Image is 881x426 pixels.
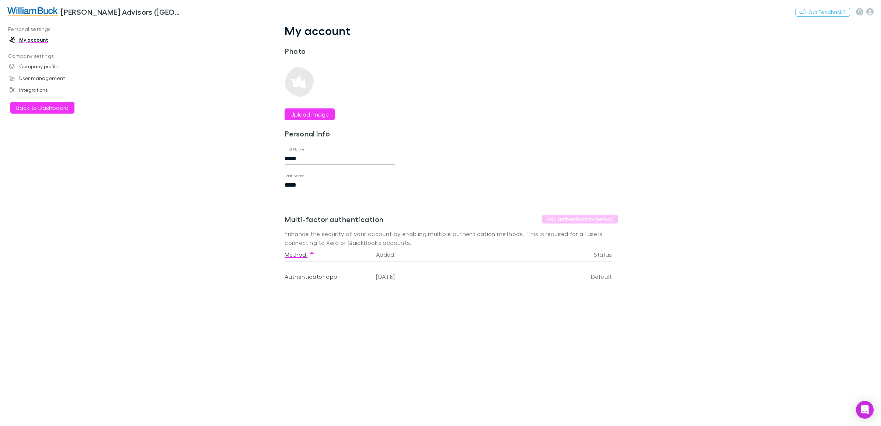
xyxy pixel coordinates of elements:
[285,46,395,55] h3: Photo
[285,108,335,120] button: Upload image
[285,146,305,152] label: First Name
[1,52,104,61] p: Company settings
[285,229,618,247] p: Enhance the security of your account by enabling multiple authentication methods. This is require...
[7,7,58,16] img: William Buck Advisors (WA) Pty Ltd's Logo
[285,129,395,138] h3: Personal Info
[1,84,104,96] a: Integrations
[3,3,187,21] a: [PERSON_NAME] Advisors ([GEOGRAPHIC_DATA]) Pty Ltd
[285,247,315,262] button: Method
[285,215,383,224] h3: Multi-factor authentication
[373,262,546,291] div: [DATE]
[285,24,618,38] h1: My account
[542,215,618,224] button: Add authentication method
[376,247,403,262] button: Added
[285,67,314,97] img: Preview
[594,247,621,262] button: Status
[1,72,104,84] a: User management
[856,401,874,419] div: Open Intercom Messenger
[290,110,329,119] label: Upload image
[546,262,612,291] div: Default
[10,102,74,114] button: Back to Dashboard
[285,173,305,179] label: Last Name
[1,60,104,72] a: Company profile
[795,8,850,17] button: Got Feedback?
[61,7,183,16] h3: [PERSON_NAME] Advisors ([GEOGRAPHIC_DATA]) Pty Ltd
[285,262,370,291] div: Authenticator app
[1,25,104,34] p: Personal settings
[1,34,104,46] a: My account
